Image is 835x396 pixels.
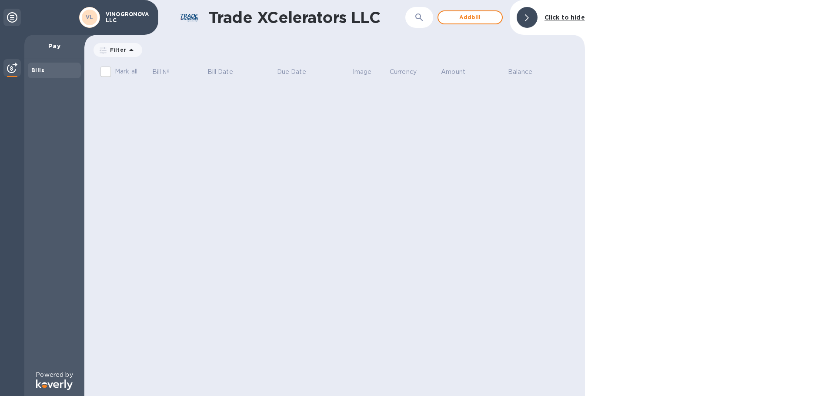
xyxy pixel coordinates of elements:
[544,14,585,21] b: Click to hide
[277,67,317,77] span: Due Date
[207,67,244,77] span: Bill Date
[31,42,77,50] p: Pay
[207,67,233,77] p: Bill Date
[107,46,126,53] p: Filter
[445,12,495,23] span: Add bill
[152,67,181,77] span: Bill №
[441,67,477,77] span: Amount
[209,8,405,27] h1: Trade XCelerators LLC
[508,67,532,77] p: Balance
[508,67,544,77] span: Balance
[438,10,503,24] button: Addbill
[106,11,149,23] p: VINOGRONOVA LLC
[36,370,73,379] p: Powered by
[441,67,465,77] p: Amount
[115,67,137,76] p: Mark all
[277,67,306,77] p: Due Date
[152,67,170,77] p: Bill №
[390,67,417,77] p: Currency
[36,379,73,390] img: Logo
[31,67,44,73] b: Bills
[86,14,94,20] b: VL
[353,67,372,77] p: Image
